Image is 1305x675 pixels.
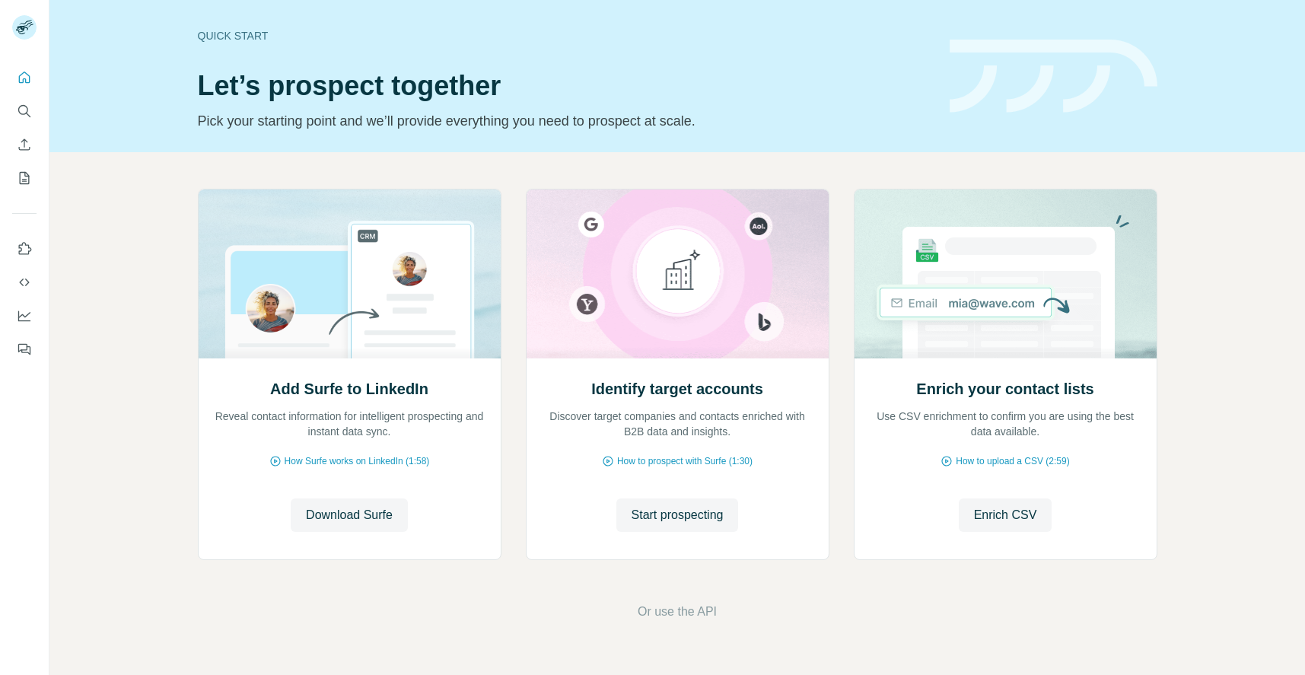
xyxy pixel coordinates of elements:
[270,378,428,400] h2: Add Surfe to LinkedIn
[632,506,724,524] span: Start prospecting
[291,498,408,532] button: Download Surfe
[198,189,501,358] img: Add Surfe to LinkedIn
[956,454,1069,468] span: How to upload a CSV (2:59)
[12,302,37,330] button: Dashboard
[306,506,393,524] span: Download Surfe
[198,28,931,43] div: Quick start
[12,97,37,125] button: Search
[12,164,37,192] button: My lists
[12,269,37,296] button: Use Surfe API
[12,131,37,158] button: Enrich CSV
[12,64,37,91] button: Quick start
[616,498,739,532] button: Start prospecting
[916,378,1093,400] h2: Enrich your contact lists
[959,498,1052,532] button: Enrich CSV
[950,40,1157,113] img: banner
[591,378,763,400] h2: Identify target accounts
[198,71,931,101] h1: Let’s prospect together
[854,189,1157,358] img: Enrich your contact lists
[214,409,485,439] p: Reveal contact information for intelligent prospecting and instant data sync.
[285,454,430,468] span: How Surfe works on LinkedIn (1:58)
[12,235,37,263] button: Use Surfe on LinkedIn
[974,506,1037,524] span: Enrich CSV
[870,409,1141,439] p: Use CSV enrichment to confirm you are using the best data available.
[542,409,813,439] p: Discover target companies and contacts enriched with B2B data and insights.
[198,110,931,132] p: Pick your starting point and we’ll provide everything you need to prospect at scale.
[12,336,37,363] button: Feedback
[617,454,753,468] span: How to prospect with Surfe (1:30)
[638,603,717,621] button: Or use the API
[526,189,829,358] img: Identify target accounts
